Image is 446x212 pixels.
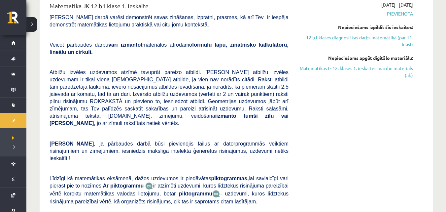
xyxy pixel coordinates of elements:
[298,55,413,62] div: Nepieciešams apgūt digitālo materiālu:
[50,15,289,27] span: [PERSON_NAME] darbā varēsi demonstrēt savas zināšanas, izpratni, prasmes, kā arī Tev ir iespēja d...
[50,42,289,55] span: Veicot pārbaudes darbu materiālos atrodamo
[216,113,236,119] b: izmanto
[50,1,289,14] div: Matemātika JK 12.b1 klase 1. ieskaite
[171,191,212,196] b: ar piktogrammu
[50,42,289,55] b: formulu lapu, zinātnisko kalkulatoru, lineālu un cirkuli.
[50,183,289,196] span: ir atzīmēti uzdevumi, kuros līdztekus risinājuma pareizībai vērtē korektu matemātikas valodas lie...
[50,141,94,147] span: [PERSON_NAME]
[298,24,413,31] div: Nepieciešams izpildīt šīs ieskaites:
[212,190,220,198] img: wKvN42sLe3LLwAAAABJRU5ErkJggg==
[108,42,142,48] b: vari izmantot
[7,12,26,28] a: Rīgas 1. Tālmācības vidusskola
[381,1,413,8] span: [DATE] - [DATE]
[103,183,144,189] b: Ar piktogrammu
[298,65,413,79] a: Matemātikas I - 12. klases 1. ieskaites mācību materiāls (ab)
[50,176,289,189] span: Līdzīgi kā matemātikas eksāmenā, dažos uzdevumos ir piedāvātas lai savlaicīgi vari pierast pie to...
[145,182,153,190] img: JfuEzvunn4EvwAAAAASUVORK5CYII=
[50,141,289,161] span: , ja pārbaudes darbā būsi pievienojis failus ar datorprogrammās veiktiem risinājumiem un zīmējumi...
[298,10,413,17] span: Pievienota
[50,69,289,126] span: Atbilžu izvēles uzdevumos atzīmē tavuprāt pareizo atbildi. [PERSON_NAME] atbilžu izvēles uzdevuma...
[298,34,413,48] a: 12.b1 klases diagnostikas darbs matemātikā (par 11. klasi)
[211,176,249,181] b: piktogrammas,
